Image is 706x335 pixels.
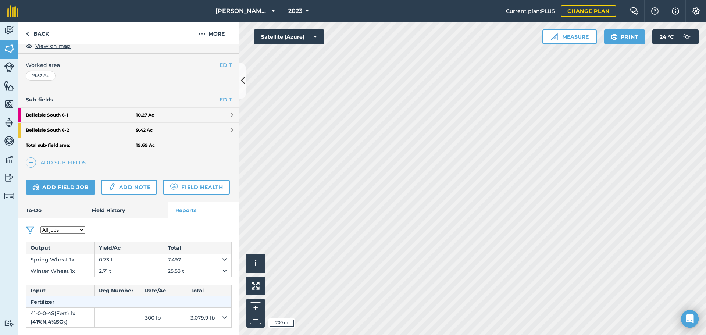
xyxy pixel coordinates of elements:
[26,242,95,254] th: Output
[163,242,231,254] th: Total
[26,254,95,265] td: Spring Wheat 1 x
[220,61,232,69] button: EDIT
[26,123,136,138] strong: Belleisle South 6 - 2
[32,183,39,192] img: svg+xml;base64,PD94bWwgdmVyc2lvbj0iMS4wIiBlbmNvZGluZz0idXRmLTgiPz4KPCEtLSBHZW5lcmF0b3I6IEFkb2JlIE...
[4,117,14,128] img: svg+xml;base64,PD94bWwgdmVyc2lvbj0iMS4wIiBlbmNvZGluZz0idXRmLTgiPz4KPCEtLSBHZW5lcmF0b3I6IEFkb2JlIE...
[168,202,239,218] a: Reports
[26,29,29,38] img: svg+xml;base64,PHN2ZyB4bWxucz0iaHR0cDovL3d3dy53My5vcmcvMjAwMC9zdmciIHdpZHRoPSI5IiBoZWlnaHQ9IjI0Ii...
[681,310,699,328] div: Open Intercom Messenger
[26,108,136,122] strong: Belleisle South 6 - 1
[26,180,95,195] a: Add field job
[136,127,153,133] strong: 9.42 Ac
[4,154,14,165] img: svg+xml;base64,PD94bWwgdmVyc2lvbj0iMS4wIiBlbmNvZGluZz0idXRmLTgiPz4KPCEtLSBHZW5lcmF0b3I6IEFkb2JlIE...
[220,96,232,104] a: EDIT
[26,265,95,277] td: Winter Wheat 1 x
[7,5,18,17] img: fieldmargin Logo
[95,265,163,277] td: 2.71 t
[250,302,261,313] button: +
[26,42,32,50] img: svg+xml;base64,PHN2ZyB4bWxucz0iaHR0cDovL3d3dy53My5vcmcvMjAwMC9zdmciIHdpZHRoPSIxOCIgaGVpZ2h0PSIyNC...
[64,321,66,325] sub: 3
[136,142,155,148] strong: 19.69 Ac
[254,29,324,44] button: Satellite (Azure)
[561,5,616,17] a: Change plan
[140,285,186,296] th: Rate/ Ac
[611,32,618,41] img: svg+xml;base64,PHN2ZyB4bWxucz0iaHR0cDovL3d3dy53My5vcmcvMjAwMC9zdmciIHdpZHRoPSIxOSIgaGVpZ2h0PSIyNC...
[18,123,239,138] a: Belleisle South 6-29.42 Ac
[198,29,206,38] img: svg+xml;base64,PHN2ZyB4bWxucz0iaHR0cDovL3d3dy53My5vcmcvMjAwMC9zdmciIHdpZHRoPSIyMCIgaGVpZ2h0PSIyNC...
[4,99,14,110] img: svg+xml;base64,PHN2ZyB4bWxucz0iaHR0cDovL3d3dy53My5vcmcvMjAwMC9zdmciIHdpZHRoPSI1NiIgaGVpZ2h0PSI2MC...
[680,29,694,44] img: svg+xml;base64,PD94bWwgdmVyc2lvbj0iMS4wIiBlbmNvZGluZz0idXRmLTgiPz4KPCEtLSBHZW5lcmF0b3I6IEFkb2JlIE...
[186,308,231,328] td: 3,079.9 lb
[630,7,639,15] img: Two speech bubbles overlapping with the left bubble in the forefront
[672,7,679,15] img: svg+xml;base64,PHN2ZyB4bWxucz0iaHR0cDovL3d3dy53My5vcmcvMjAwMC9zdmciIHdpZHRoPSIxNyIgaGVpZ2h0PSIxNy...
[542,29,597,44] button: Measure
[650,7,659,15] img: A question mark icon
[28,158,33,167] img: svg+xml;base64,PHN2ZyB4bWxucz0iaHR0cDovL3d3dy53My5vcmcvMjAwMC9zdmciIHdpZHRoPSIxNCIgaGVpZ2h0PSIyNC...
[26,285,95,296] th: Input
[254,259,257,268] span: i
[660,29,674,44] span: 24 ° C
[108,183,116,192] img: svg+xml;base64,PD94bWwgdmVyc2lvbj0iMS4wIiBlbmNvZGluZz0idXRmLTgiPz4KPCEtLSBHZW5lcmF0b3I6IEFkb2JlIE...
[288,7,302,15] span: 2023
[18,22,56,44] a: Back
[604,29,645,44] button: Print
[95,242,163,254] th: Yield/ Ac
[252,282,260,290] img: Four arrows, one pointing top left, one top right, one bottom right and the last bottom left
[506,7,555,15] span: Current plan : PLUS
[136,112,154,118] strong: 10.27 Ac
[4,135,14,146] img: svg+xml;base64,PD94bWwgdmVyc2lvbj0iMS4wIiBlbmNvZGluZz0idXRmLTgiPz4KPCEtLSBHZW5lcmF0b3I6IEFkb2JlIE...
[550,33,558,40] img: Ruler icon
[26,42,71,50] button: View on map
[4,25,14,36] img: svg+xml;base64,PD94bWwgdmVyc2lvbj0iMS4wIiBlbmNvZGluZz0idXRmLTgiPz4KPCEtLSBHZW5lcmF0b3I6IEFkb2JlIE...
[26,157,89,168] a: Add sub-fields
[18,96,239,104] h4: Sub-fields
[4,62,14,72] img: svg+xml;base64,PD94bWwgdmVyc2lvbj0iMS4wIiBlbmNvZGluZz0idXRmLTgiPz4KPCEtLSBHZW5lcmF0b3I6IEFkb2JlIE...
[26,308,232,328] tr: 41-0-0-4S(Fert) 1x (41%N,4%SO3)-300 lb3,079.9 lb
[26,308,95,328] td: 41-0-0-4S ( Fert ) 1 x
[163,180,229,195] a: Field Health
[31,318,68,325] strong: ( 41 % N , 4 % SO )
[4,191,14,201] img: svg+xml;base64,PD94bWwgdmVyc2lvbj0iMS4wIiBlbmNvZGluZz0idXRmLTgiPz4KPCEtLSBHZW5lcmF0b3I6IEFkb2JlIE...
[140,308,186,328] td: 300 lb
[95,285,140,296] th: Reg Number
[26,296,232,307] th: Fertilizer
[184,22,239,44] button: More
[26,61,232,69] span: Worked area
[18,108,239,122] a: Belleisle South 6-110.27 Ac
[4,172,14,183] img: svg+xml;base64,PD94bWwgdmVyc2lvbj0iMS4wIiBlbmNvZGluZz0idXRmLTgiPz4KPCEtLSBHZW5lcmF0b3I6IEFkb2JlIE...
[95,254,163,265] td: 0.73 t
[692,7,700,15] img: A cog icon
[215,7,268,15] span: [PERSON_NAME] Farms
[26,142,136,148] strong: Total sub-field area:
[163,254,231,265] td: 7.497 t
[26,226,35,235] img: Filter inputs by job status
[246,254,265,273] button: i
[652,29,699,44] button: 24 °C
[35,42,71,50] span: View on map
[250,313,261,324] button: –
[163,265,231,277] td: 25.53 t
[84,202,168,218] a: Field History
[4,320,14,327] img: svg+xml;base64,PD94bWwgdmVyc2lvbj0iMS4wIiBlbmNvZGluZz0idXRmLTgiPz4KPCEtLSBHZW5lcmF0b3I6IEFkb2JlIE...
[26,71,56,81] div: 19.52 Ac
[101,180,157,195] a: Add note
[18,202,84,218] a: To-Do
[95,308,140,328] td: -
[4,43,14,54] img: svg+xml;base64,PHN2ZyB4bWxucz0iaHR0cDovL3d3dy53My5vcmcvMjAwMC9zdmciIHdpZHRoPSI1NiIgaGVpZ2h0PSI2MC...
[4,80,14,91] img: svg+xml;base64,PHN2ZyB4bWxucz0iaHR0cDovL3d3dy53My5vcmcvMjAwMC9zdmciIHdpZHRoPSI1NiIgaGVpZ2h0PSI2MC...
[186,285,231,296] th: Total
